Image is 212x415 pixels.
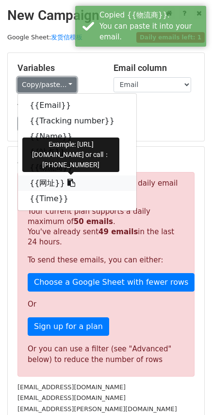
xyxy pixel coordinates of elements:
p: Your current plan supports a daily maximum of . You've already sent in the last 24 hours. [28,207,184,247]
a: {{Time}} [18,191,136,207]
strong: 50 emails [74,217,113,226]
a: Copy/paste... [17,77,77,92]
iframe: Chat Widget [163,368,212,415]
small: [EMAIL_ADDRESS][DOMAIN_NAME] [17,383,126,391]
a: 发货信模板 [51,34,82,41]
a: Choose a Google Sheet with fewer rows [28,273,195,292]
strong: 49 emails [98,227,138,236]
div: Or you can use a filter (see "Advanced" below) to reduce the number of rows [28,344,184,365]
a: Sign up for a plan [28,317,109,336]
a: {{Name}} [18,129,136,144]
h2: New Campaign [7,7,205,24]
p: Or [28,299,184,310]
p: To send these emails, you can either: [28,255,184,265]
small: [EMAIL_ADDRESS][PERSON_NAME][DOMAIN_NAME] [17,405,177,413]
a: {{站点}} [18,144,136,160]
div: 聊天小组件 [163,368,212,415]
small: [EMAIL_ADDRESS][DOMAIN_NAME] [17,394,126,401]
small: Google Sheet: [7,34,82,41]
div: Copied {{物流商}}. You can paste it into your email. [99,10,202,43]
h5: Variables [17,63,99,73]
h5: Email column [114,63,195,73]
a: {{网址}} [18,175,136,191]
a: {{Tracking number}} [18,113,136,129]
a: {{Email}} [18,98,136,113]
a: {{物流商}} [18,160,136,175]
div: Example: [URL][DOMAIN_NAME] or call：[PHONE_NUMBER] [22,138,119,172]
